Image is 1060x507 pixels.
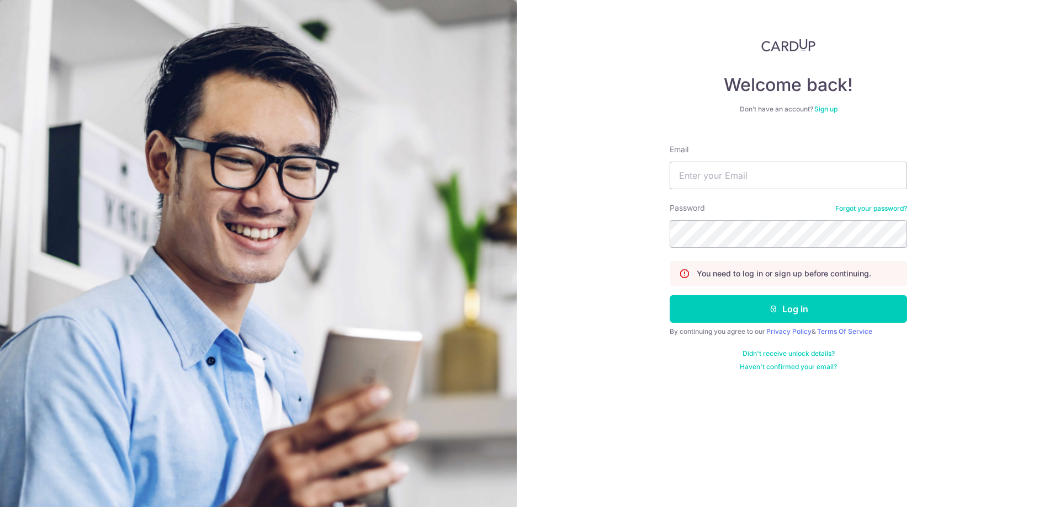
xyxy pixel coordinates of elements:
[817,327,872,335] a: Terms Of Service
[670,105,907,114] div: Don’t have an account?
[670,327,907,336] div: By continuing you agree to our &
[670,295,907,323] button: Log in
[670,162,907,189] input: Enter your Email
[740,362,837,371] a: Haven't confirmed your email?
[670,144,688,155] label: Email
[697,268,871,279] p: You need to log in or sign up before continuing.
[814,105,838,113] a: Sign up
[766,327,812,335] a: Privacy Policy
[835,204,907,213] a: Forgot your password?
[670,74,907,96] h4: Welcome back!
[743,349,835,358] a: Didn't receive unlock details?
[670,202,705,214] label: Password
[761,39,815,52] img: CardUp Logo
